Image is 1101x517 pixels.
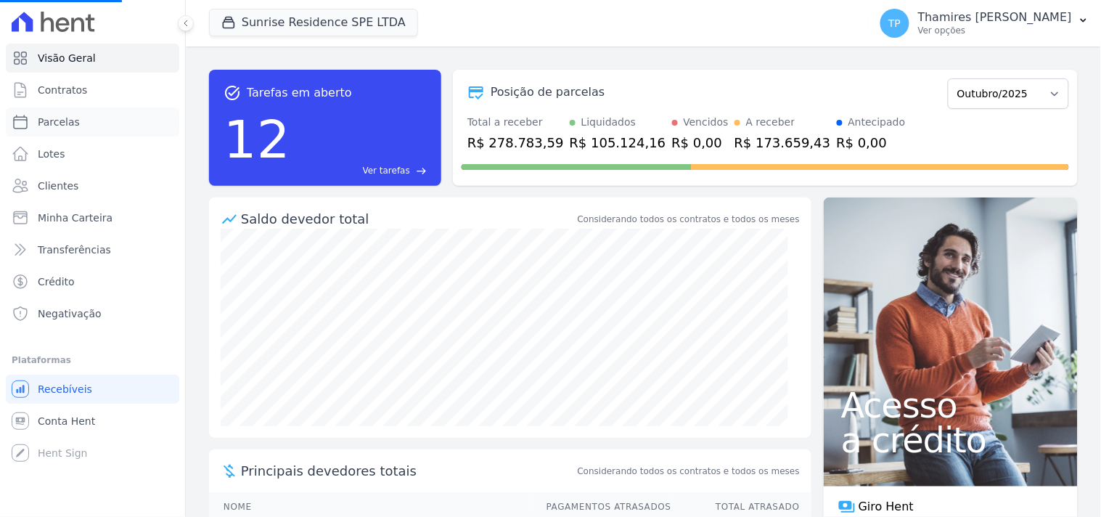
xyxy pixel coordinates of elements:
span: a crédito [841,423,1060,457]
a: Crédito [6,267,179,296]
span: Ver tarefas [363,164,410,177]
div: Saldo devedor total [241,209,575,229]
div: R$ 278.783,59 [467,133,564,152]
p: Ver opções [918,25,1072,36]
span: Giro Hent [859,498,914,516]
span: Lotes [38,147,65,161]
button: Sunrise Residence SPE LTDA [209,9,418,36]
div: Vencidos [684,115,729,130]
span: Principais devedores totais [241,461,575,481]
a: Conta Hent [6,407,179,436]
div: 12 [224,102,290,177]
span: Negativação [38,306,102,321]
p: Thamires [PERSON_NAME] [918,10,1072,25]
div: Liquidados [581,115,637,130]
span: Conta Hent [38,414,95,428]
span: Transferências [38,243,111,257]
div: R$ 0,00 [672,133,729,152]
a: Recebíveis [6,375,179,404]
span: Considerando todos os contratos e todos os meses [578,465,800,478]
button: TP Thamires [PERSON_NAME] Ver opções [869,3,1101,44]
a: Transferências [6,235,179,264]
span: Contratos [38,83,87,97]
span: east [416,166,427,176]
div: R$ 0,00 [837,133,906,152]
a: Ver tarefas east [296,164,427,177]
span: Minha Carteira [38,211,112,225]
span: Tarefas em aberto [247,84,352,102]
div: Plataformas [12,351,173,369]
div: Total a receber [467,115,564,130]
div: Considerando todos os contratos e todos os meses [578,213,800,226]
span: task_alt [224,84,241,102]
div: Posição de parcelas [491,84,605,101]
a: Visão Geral [6,44,179,73]
a: Minha Carteira [6,203,179,232]
span: Visão Geral [38,51,96,65]
span: Acesso [841,388,1060,423]
a: Negativação [6,299,179,328]
span: Clientes [38,179,78,193]
div: Antecipado [848,115,906,130]
span: TP [888,18,901,28]
span: Recebíveis [38,382,92,396]
div: A receber [746,115,795,130]
a: Contratos [6,76,179,105]
span: Crédito [38,274,75,289]
div: R$ 173.659,43 [734,133,831,152]
a: Parcelas [6,107,179,137]
div: R$ 105.124,16 [570,133,666,152]
span: Parcelas [38,115,80,129]
a: Lotes [6,139,179,168]
a: Clientes [6,171,179,200]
